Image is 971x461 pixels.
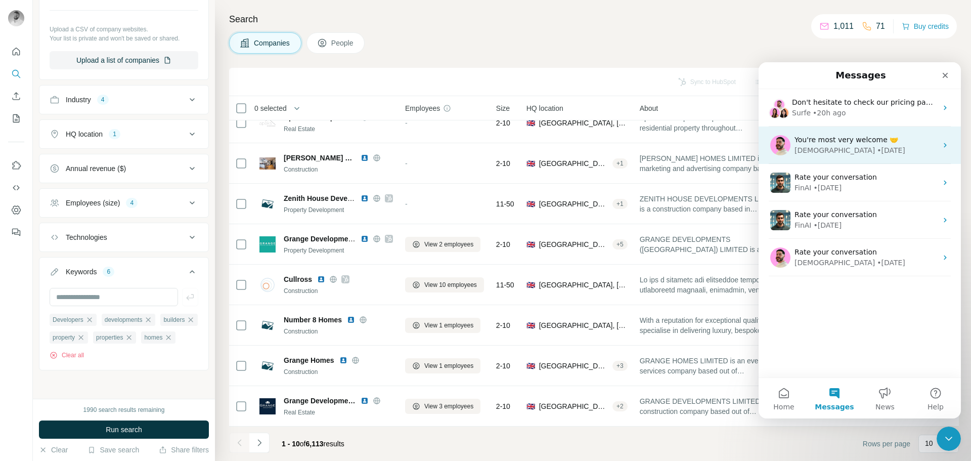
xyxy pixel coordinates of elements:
button: Quick start [8,43,24,61]
span: About [640,103,658,113]
span: GRANGE HOMES LIMITED is an events services company based out of [STREET_ADDRESS][PERSON_NAME]. [640,356,789,376]
img: Logo of Grange Homes [259,358,276,374]
span: 6,113 [306,440,324,448]
button: Feedback [8,223,24,241]
span: View 1 employees [424,361,473,370]
span: Grange Developments [GEOGRAPHIC_DATA] [284,235,436,243]
span: 🇬🇧 [526,401,535,411]
div: • [DATE] [118,195,147,206]
span: Zenith House Developments [284,194,379,202]
img: Logo of Zenith House Developments [259,196,276,212]
button: View 1 employees [405,318,480,333]
span: [GEOGRAPHIC_DATA], [GEOGRAPHIC_DATA]|[GEOGRAPHIC_DATA]|[GEOGRAPHIC_DATA] ([GEOGRAPHIC_DATA])|[GEO... [539,118,628,128]
div: HQ location [66,129,103,139]
span: Rate your conversation [36,111,118,119]
img: Profile image for Christian [12,73,32,93]
span: Companies [254,38,291,48]
span: 11-50 [496,199,514,209]
img: Logo of Grange Developments Nottingham [259,236,276,253]
span: homes [144,333,162,342]
span: - [405,159,408,167]
button: Run search [39,421,209,439]
span: 2-10 [496,239,510,249]
button: Keywords6 [39,260,208,288]
button: Annual revenue ($) [39,156,208,181]
span: [GEOGRAPHIC_DATA], [GEOGRAPHIC_DATA], [GEOGRAPHIC_DATA] [539,361,608,371]
div: + 5 [612,240,628,249]
span: builders [163,315,185,324]
div: 1 [109,130,120,139]
div: 4 [97,95,109,104]
img: LinkedIn logo [361,397,369,405]
span: Rate your conversation [36,148,118,156]
span: Apeks Developments specialises in developing residential property throughout [GEOGRAPHIC_DATA]. O... [640,113,789,133]
button: Search [8,65,24,83]
span: 🇬🇧 [526,158,535,169]
button: Buy credits [902,19,949,33]
span: GRANGE DEVELOPMENTS LIMITED is a construction company based out of [GEOGRAPHIC_DATA], [GEOGRAPHIC... [640,396,789,416]
span: 2-10 [496,118,510,128]
img: LinkedIn logo [339,356,347,364]
span: Grange Homes [284,355,334,365]
button: Use Surfe on LinkedIn [8,156,24,175]
img: Logo of Number 8 Homes [259,317,276,333]
button: Employees (size)4 [39,191,208,215]
button: Help [152,316,202,356]
span: 🇬🇧 [526,118,535,128]
span: Lo ips d sitametc adi elitseddoe temporin utlaboreetd magnaali, enimadmin, veniamquis nos exercit... [640,275,789,295]
span: 🇬🇧 [526,199,535,209]
button: Clear all [50,351,84,360]
img: Profile image for Christian [12,185,32,205]
span: News [117,341,136,348]
span: 11-50 [496,280,514,290]
div: Property Development [284,246,393,255]
div: Construction [284,286,393,296]
img: LinkedIn logo [317,275,325,283]
div: • 20h ago [54,46,87,56]
span: GRANGE DEVELOPMENTS ([GEOGRAPHIC_DATA]) LIMITED is a construction company based out of [STREET_AD... [640,234,789,255]
div: Construction [284,165,393,174]
div: [DEMOGRAPHIC_DATA] [36,195,116,206]
div: • [DATE] [118,83,147,94]
button: Upload a list of companies [50,51,198,69]
span: Employees [405,103,440,113]
button: View 2 employees [405,237,480,252]
span: [GEOGRAPHIC_DATA], [GEOGRAPHIC_DATA], [GEOGRAPHIC_DATA] [539,401,608,411]
span: ZENITH HOUSE DEVELOPMENTS LIMITED is a construction company based in [PERSON_NAME][GEOGRAPHIC_DAT... [640,194,789,214]
span: developments [105,315,143,324]
button: Messages [51,316,101,356]
p: 1,011 [833,20,854,32]
span: [GEOGRAPHIC_DATA], [GEOGRAPHIC_DATA], [GEOGRAPHIC_DATA] [539,239,608,249]
p: Upload a CSV of company websites. [50,25,198,34]
p: Your list is private and won't be saved or shared. [50,34,198,43]
p: 10 [925,438,933,448]
div: + 2 [612,402,628,411]
img: LinkedIn logo [361,154,369,162]
button: Use Surfe API [8,179,24,197]
div: 1990 search results remaining [83,405,165,414]
div: [DEMOGRAPHIC_DATA] [36,83,116,94]
div: FinAI [36,158,53,169]
div: Property Development [284,205,393,215]
div: Technologies [66,232,107,242]
span: [GEOGRAPHIC_DATA], [GEOGRAPHIC_DATA], [GEOGRAPHIC_DATA] [539,199,608,209]
span: properties [96,333,123,342]
div: Keywords [66,267,97,277]
button: View 1 employees [405,358,480,373]
span: View 1 employees [424,321,473,330]
span: 0 selected [254,103,287,113]
div: 4 [126,198,138,207]
span: 🇬🇧 [526,239,535,249]
h4: Search [229,12,959,26]
span: Run search [106,425,142,435]
img: Logo of Grange Developments [259,398,276,414]
span: [GEOGRAPHIC_DATA], [GEOGRAPHIC_DATA], [GEOGRAPHIC_DATA] [539,320,628,330]
span: results [282,440,344,448]
div: Real Estate [284,124,393,134]
img: Logo of Gregory Homes [259,157,276,170]
img: LinkedIn logo [361,235,369,243]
